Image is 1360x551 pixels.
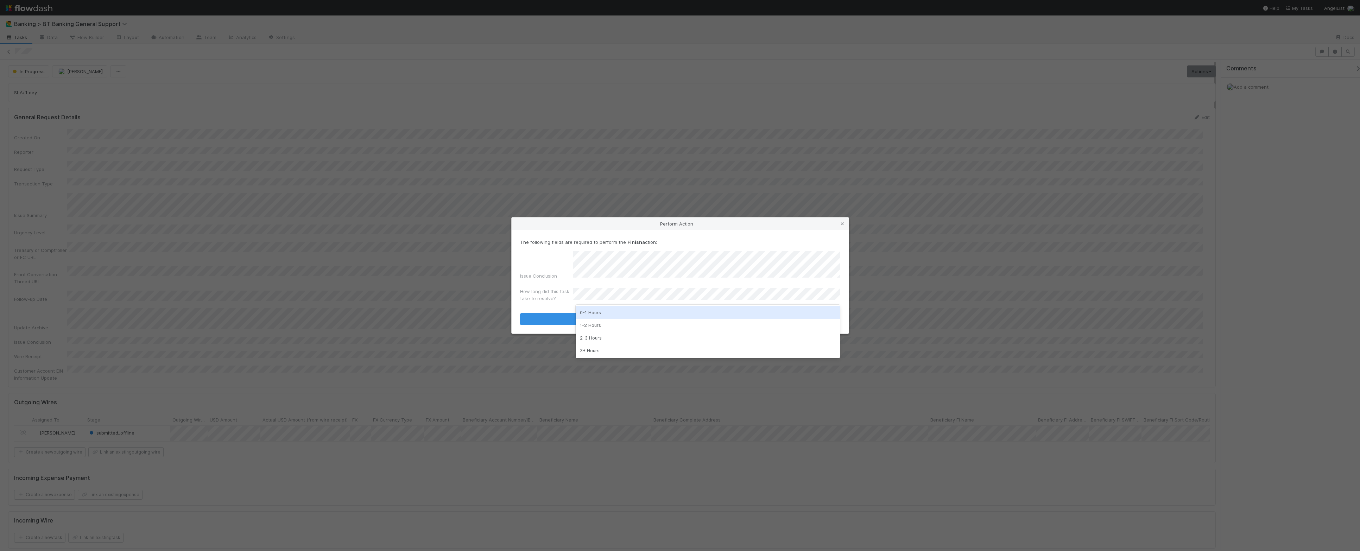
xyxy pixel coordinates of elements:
label: How long did this task take to resolve? [520,288,573,302]
div: 0-1 Hours [576,306,840,319]
button: Finish [520,313,840,325]
div: 1-2 Hours [576,319,840,331]
div: 2-3 Hours [576,331,840,344]
p: The following fields are required to perform the action: [520,239,840,246]
div: 3+ Hours [576,344,840,357]
label: Issue Conclusion [520,272,557,279]
strong: Finish [627,239,642,245]
div: Perform Action [512,217,849,230]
